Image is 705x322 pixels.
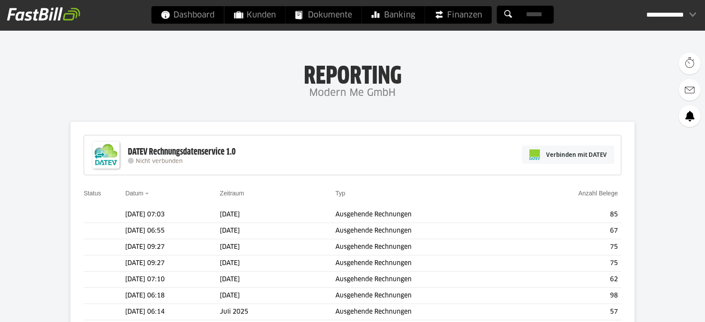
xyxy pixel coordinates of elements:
td: [DATE] [220,272,335,288]
td: 98 [518,288,621,304]
a: Status [84,190,101,197]
span: Kunden [234,6,276,24]
span: Nicht verbunden [136,159,183,164]
a: Zeitraum [220,190,244,197]
a: Datum [125,190,143,197]
td: [DATE] 07:03 [125,207,220,223]
img: sort_desc.gif [145,193,151,195]
td: Ausgehende Rechnungen [335,207,518,223]
span: Finanzen [435,6,482,24]
span: Dashboard [161,6,215,24]
a: Dokumente [286,6,362,24]
div: DATEV Rechnungsdatenservice 1.0 [128,146,236,158]
span: Dokumente [296,6,352,24]
td: 85 [518,207,621,223]
span: Banking [372,6,415,24]
td: 75 [518,255,621,272]
h1: Reporting [88,62,617,85]
td: [DATE] 06:55 [125,223,220,239]
td: Ausgehende Rechnungen [335,255,518,272]
td: [DATE] 06:18 [125,288,220,304]
a: Dashboard [152,6,224,24]
td: 75 [518,239,621,255]
td: 62 [518,272,621,288]
td: [DATE] [220,288,335,304]
img: pi-datev-logo-farbig-24.svg [529,149,540,160]
a: Verbinden mit DATEV [522,145,614,164]
td: Ausgehende Rechnungen [335,288,518,304]
td: [DATE] 06:14 [125,304,220,320]
td: [DATE] [220,255,335,272]
td: [DATE] [220,207,335,223]
td: Ausgehende Rechnungen [335,239,518,255]
td: 57 [518,304,621,320]
span: Verbinden mit DATEV [546,150,607,159]
a: Anzahl Belege [578,190,618,197]
td: Ausgehende Rechnungen [335,223,518,239]
iframe: Öffnet ein Widget, in dem Sie weitere Informationen finden [638,296,696,318]
td: [DATE] 07:10 [125,272,220,288]
td: [DATE] [220,239,335,255]
a: Banking [362,6,425,24]
td: Juli 2025 [220,304,335,320]
img: fastbill_logo_white.png [7,7,80,21]
a: Kunden [225,6,286,24]
td: [DATE] 09:27 [125,255,220,272]
td: [DATE] [220,223,335,239]
img: DATEV-Datenservice Logo [88,138,123,173]
td: 67 [518,223,621,239]
a: Finanzen [425,6,492,24]
td: [DATE] 09:27 [125,239,220,255]
a: Typ [335,190,345,197]
td: Ausgehende Rechnungen [335,304,518,320]
td: Ausgehende Rechnungen [335,272,518,288]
